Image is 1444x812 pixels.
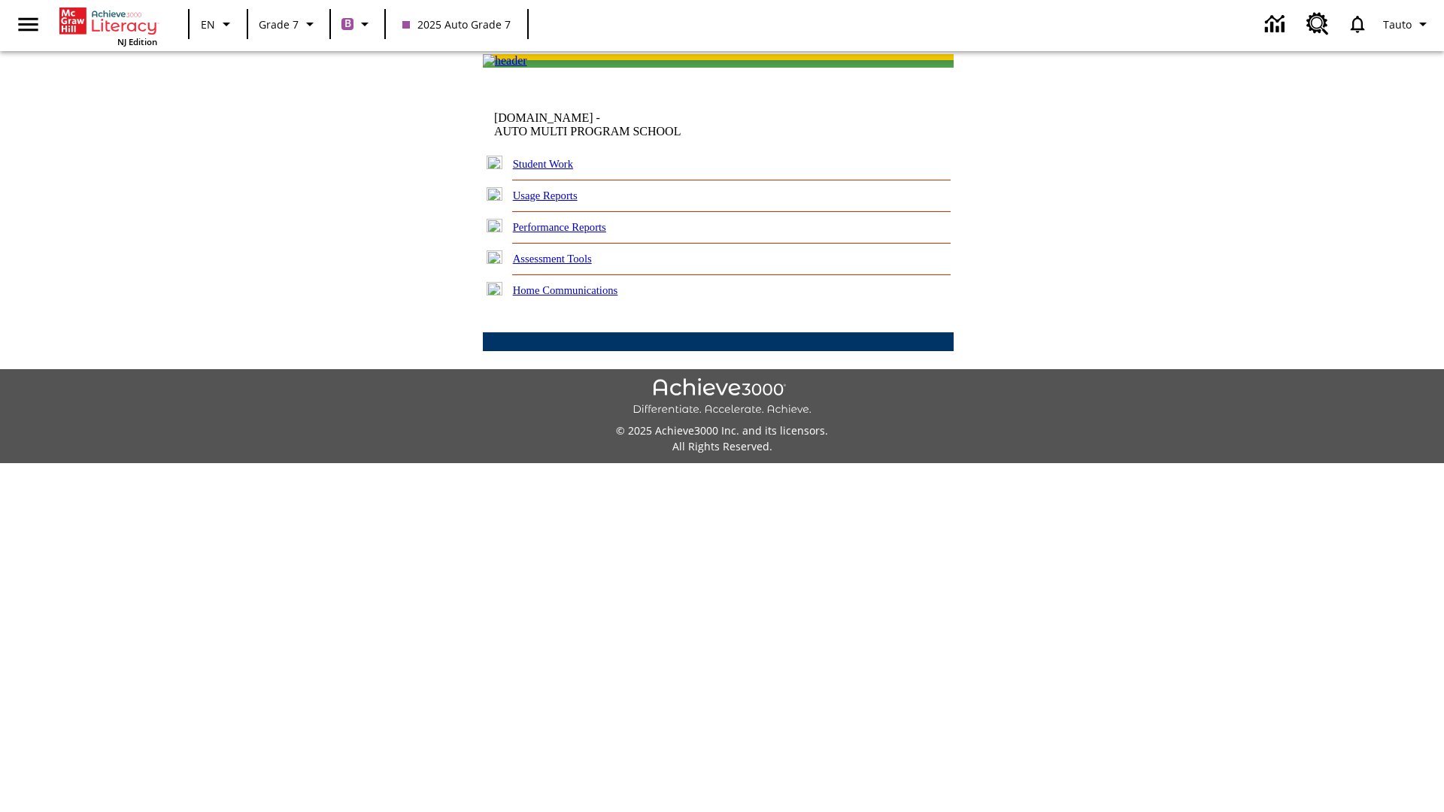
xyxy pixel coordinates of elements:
img: plus.gif [487,156,502,169]
a: Notifications [1338,5,1377,44]
a: Home Communications [513,284,618,296]
img: plus.gif [487,219,502,232]
span: 2025 Auto Grade 7 [402,17,511,32]
img: header [483,54,527,68]
nobr: AUTO MULTI PROGRAM SCHOOL [494,125,681,138]
a: Data Center [1256,4,1297,45]
button: Profile/Settings [1377,11,1438,38]
button: Boost Class color is purple. Change class color [335,11,380,38]
span: NJ Edition [117,36,157,47]
span: Grade 7 [259,17,299,32]
a: Assessment Tools [513,253,592,265]
span: B [344,14,351,33]
button: Open side menu [6,2,50,47]
img: plus.gif [487,282,502,295]
a: Resource Center, Will open in new tab [1297,4,1338,44]
a: Student Work [513,158,573,170]
div: Home [59,5,157,47]
img: plus.gif [487,187,502,201]
button: Language: EN, Select a language [194,11,242,38]
td: [DOMAIN_NAME] - [494,111,771,138]
img: Achieve3000 Differentiate Accelerate Achieve [633,378,811,417]
a: Usage Reports [513,189,578,201]
button: Grade: Grade 7, Select a grade [253,11,325,38]
a: Performance Reports [513,221,606,233]
span: Tauto [1383,17,1412,32]
span: EN [201,17,215,32]
img: plus.gif [487,250,502,264]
